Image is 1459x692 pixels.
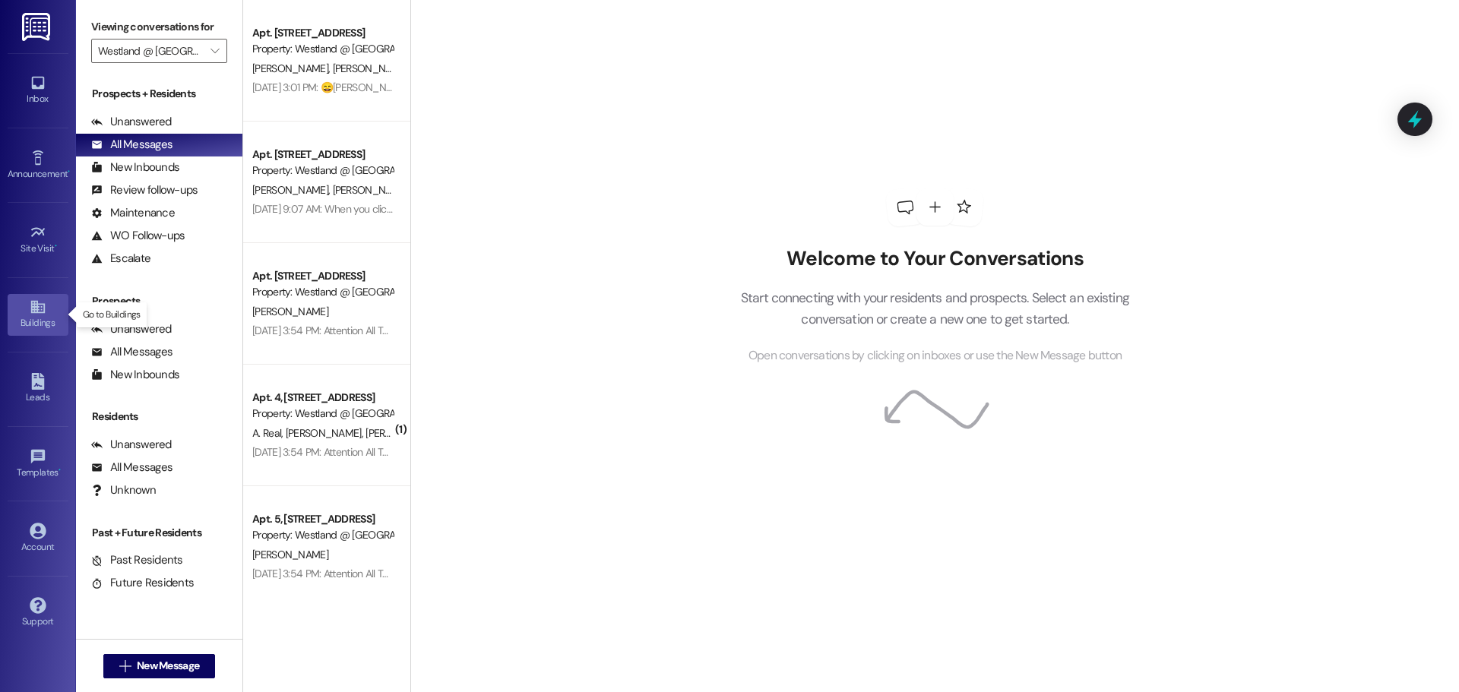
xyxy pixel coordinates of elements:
div: Unanswered [91,114,172,130]
div: All Messages [91,460,172,476]
a: Site Visit • [8,220,68,261]
div: Apt. [STREET_ADDRESS] [252,147,393,163]
span: [PERSON_NAME] [PERSON_NAME] [366,426,520,440]
div: Apt. 5, [STREET_ADDRESS] [252,511,393,527]
div: Property: Westland @ [GEOGRAPHIC_DATA] ([STREET_ADDRESS][PERSON_NAME]) (3377) [252,284,393,300]
a: Inbox [8,70,68,111]
div: Apt. [STREET_ADDRESS] [252,268,393,284]
span: • [68,166,70,177]
p: Go to Buildings [83,308,141,321]
div: Prospects + Residents [76,86,242,102]
div: Escalate [91,251,150,267]
div: Property: Westland @ [GEOGRAPHIC_DATA] ([STREET_ADDRESS][PERSON_NAME]) (3377) [252,163,393,179]
i:  [119,660,131,672]
div: Maintenance [91,205,175,221]
div: Apt. [STREET_ADDRESS] [252,25,393,41]
div: Unknown [91,482,156,498]
div: Past + Future Residents [76,525,242,541]
a: Templates • [8,444,68,485]
div: WO Follow-ups [91,228,185,244]
button: New Message [103,654,216,678]
span: Open conversations by clicking on inboxes or use the New Message button [748,346,1122,365]
div: Property: Westland @ [GEOGRAPHIC_DATA] ([STREET_ADDRESS][PERSON_NAME]) (3377) [252,527,393,543]
div: Residents [76,409,242,425]
div: [DATE] 9:07 AM: When you click on the link, you have to Sign Up. To check what zone you are in, y... [252,202,1288,216]
span: A. Real [252,426,286,440]
span: • [59,465,61,476]
span: [PERSON_NAME] [286,426,366,440]
label: Viewing conversations for [91,15,227,39]
span: [PERSON_NAME] [252,305,328,318]
div: All Messages [91,344,172,360]
p: Start connecting with your residents and prospects. Select an existing conversation or create a n... [717,287,1152,330]
a: Leads [8,368,68,409]
img: ResiDesk Logo [22,13,53,41]
div: [DATE] 3:54 PM: Attention All Tenants; Please remember not leave your chairs outside. This can le... [252,324,1089,337]
div: All Messages [91,137,172,153]
a: Support [8,592,68,634]
div: [DATE] 3:01 PM: 😄[PERSON_NAME] [252,81,409,94]
span: • [55,241,57,251]
div: Apt. 4, [STREET_ADDRESS] [252,390,393,406]
span: [PERSON_NAME] [252,548,328,561]
div: [DATE] 3:54 PM: Attention All Tenants; Please remember not leave your chairs outside. This can le... [252,445,1089,459]
a: Account [8,518,68,559]
span: [PERSON_NAME] [332,62,413,75]
a: Buildings [8,294,68,335]
div: New Inbounds [91,367,179,383]
i:  [210,45,219,57]
span: [PERSON_NAME] [252,62,333,75]
div: Past Residents [91,552,183,568]
div: Future Residents [91,575,194,591]
div: Unanswered [91,437,172,453]
div: Property: Westland @ [GEOGRAPHIC_DATA] ([STREET_ADDRESS][PERSON_NAME]) (3377) [252,406,393,422]
div: New Inbounds [91,160,179,175]
h2: Welcome to Your Conversations [717,247,1152,271]
div: [DATE] 3:54 PM: Attention All Tenants; Please remember not leave your chairs outside. This can le... [252,567,1089,580]
span: New Message [137,658,199,674]
div: Review follow-ups [91,182,198,198]
div: Prospects [76,293,242,309]
div: Unanswered [91,321,172,337]
div: Property: Westland @ [GEOGRAPHIC_DATA] ([STREET_ADDRESS][PERSON_NAME]) (3377) [252,41,393,57]
input: All communities [98,39,203,63]
span: [PERSON_NAME] [332,183,408,197]
span: [PERSON_NAME] [252,183,333,197]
